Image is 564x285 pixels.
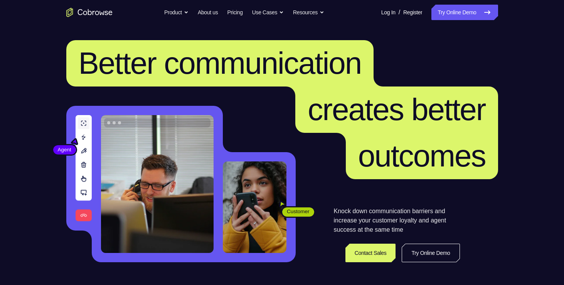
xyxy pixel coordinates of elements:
a: Register [403,5,422,20]
span: creates better [308,92,485,127]
button: Resources [293,5,324,20]
button: Use Cases [252,5,284,20]
a: Pricing [227,5,242,20]
a: Log In [381,5,396,20]
p: Knock down communication barriers and increase your customer loyalty and agent success at the sam... [334,207,460,234]
span: Better communication [79,46,362,80]
a: Go to the home page [66,8,113,17]
img: A customer support agent talking on the phone [101,115,214,253]
a: Contact Sales [345,244,396,262]
span: / [399,8,400,17]
span: outcomes [358,139,486,173]
button: Product [164,5,189,20]
a: Try Online Demo [402,244,460,262]
a: About us [198,5,218,20]
img: A customer holding their phone [223,161,286,253]
a: Try Online Demo [431,5,498,20]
